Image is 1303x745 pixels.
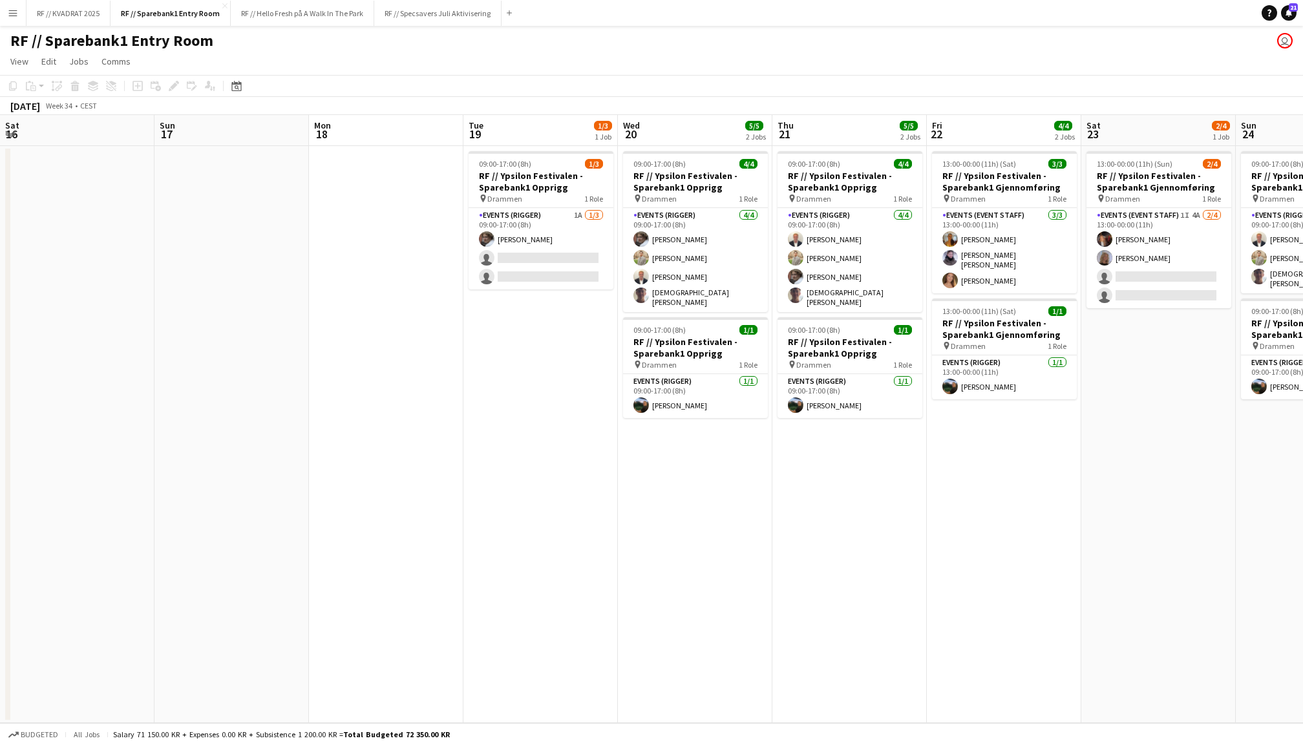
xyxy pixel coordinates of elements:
app-job-card: 09:00-17:00 (8h)1/1RF // Ypsilon Festivalen - Sparebank1 Opprigg Drammen1 RoleEvents (Rigger)1/10... [623,317,768,418]
span: 21 [1289,3,1298,12]
span: 4/4 [739,159,757,169]
app-card-role: Events (Rigger)1/113:00-00:00 (11h)[PERSON_NAME] [932,355,1077,399]
app-job-card: 13:00-00:00 (11h) (Sat)3/3RF // Ypsilon Festivalen - Sparebank1 Gjennomføring Drammen1 RoleEvents... [932,151,1077,293]
h3: RF // Ypsilon Festivalen - Sparebank1 Opprigg [778,170,922,193]
span: 21 [776,127,794,142]
span: 1 Role [1048,194,1066,204]
span: Drammen [796,360,831,370]
span: 2/4 [1212,121,1230,131]
span: 22 [930,127,942,142]
span: 2/4 [1203,159,1221,169]
app-job-card: 13:00-00:00 (11h) (Sat)1/1RF // Ypsilon Festivalen - Sparebank1 Gjennomføring Drammen1 RoleEvents... [932,299,1077,399]
a: Comms [96,53,136,70]
div: 1 Job [595,132,611,142]
span: 1 Role [893,194,912,204]
button: RF // Specsavers Juli Aktivisering [374,1,502,26]
app-job-card: 13:00-00:00 (11h) (Sun)2/4RF // Ypsilon Festivalen - Sparebank1 Gjennomføring Drammen1 RoleEvents... [1086,151,1231,308]
span: Week 34 [43,101,75,110]
span: 13:00-00:00 (11h) (Sat) [942,306,1016,316]
span: Tue [469,120,483,131]
app-job-card: 09:00-17:00 (8h)1/3RF // Ypsilon Festivalen - Sparebank1 Opprigg Drammen1 RoleEvents (Rigger)1A1/... [469,151,613,289]
span: Jobs [69,56,89,67]
span: 13:00-00:00 (11h) (Sat) [942,159,1016,169]
span: 1 Role [584,194,603,204]
span: 09:00-17:00 (8h) [479,159,531,169]
app-user-avatar: Marit Holvik [1277,33,1293,48]
span: 3/3 [1048,159,1066,169]
span: Drammen [951,194,986,204]
app-job-card: 09:00-17:00 (8h)1/1RF // Ypsilon Festivalen - Sparebank1 Opprigg Drammen1 RoleEvents (Rigger)1/10... [778,317,922,418]
span: 19 [467,127,483,142]
span: Sun [160,120,175,131]
span: 1 Role [1202,194,1221,204]
span: 4/4 [894,159,912,169]
div: Salary 71 150.00 KR + Expenses 0.00 KR + Subsistence 1 200.00 KR = [113,729,450,739]
span: View [10,56,28,67]
app-card-role: Events (Event Staff)1I4A2/413:00-00:00 (11h)[PERSON_NAME][PERSON_NAME] [1086,208,1231,308]
span: 18 [312,127,331,142]
app-job-card: 09:00-17:00 (8h)4/4RF // Ypsilon Festivalen - Sparebank1 Opprigg Drammen1 RoleEvents (Rigger)4/40... [778,151,922,312]
span: 1/1 [739,325,757,335]
div: 1 Job [1213,132,1229,142]
div: 2 Jobs [900,132,920,142]
span: 09:00-17:00 (8h) [788,159,840,169]
span: Sat [1086,120,1101,131]
span: Drammen [642,360,677,370]
span: 13:00-00:00 (11h) (Sun) [1097,159,1172,169]
app-card-role: Events (Rigger)1/109:00-17:00 (8h)[PERSON_NAME] [623,374,768,418]
span: 24 [1239,127,1256,142]
button: RF // Hello Fresh på A Walk In The Park [231,1,374,26]
app-card-role: Events (Rigger)1A1/309:00-17:00 (8h)[PERSON_NAME] [469,208,613,289]
span: Wed [623,120,640,131]
span: Mon [314,120,331,131]
span: 16 [3,127,19,142]
span: Drammen [487,194,522,204]
div: 2 Jobs [1055,132,1075,142]
span: Drammen [1260,194,1295,204]
span: 09:00-17:00 (8h) [788,325,840,335]
span: All jobs [71,729,102,739]
app-card-role: Events (Event Staff)3/313:00-00:00 (11h)[PERSON_NAME][PERSON_NAME] [PERSON_NAME][PERSON_NAME] [932,208,1077,293]
span: Sun [1241,120,1256,131]
span: 20 [621,127,640,142]
span: Drammen [1105,194,1140,204]
button: RF // Sparebank1 Entry Room [111,1,231,26]
span: 1/1 [894,325,912,335]
button: Budgeted [6,728,60,742]
span: Drammen [642,194,677,204]
span: 1/3 [594,121,612,131]
span: Comms [101,56,131,67]
span: 4/4 [1054,121,1072,131]
div: 2 Jobs [746,132,766,142]
span: Total Budgeted 72 350.00 KR [343,729,450,739]
h3: RF // Ypsilon Festivalen - Sparebank1 Opprigg [623,336,768,359]
span: Drammen [951,341,986,351]
span: 1 Role [893,360,912,370]
span: 5/5 [745,121,763,131]
span: Edit [41,56,56,67]
h1: RF // Sparebank1 Entry Room [10,31,213,50]
span: Drammen [796,194,831,204]
a: Jobs [64,53,94,70]
app-card-role: Events (Rigger)4/409:00-17:00 (8h)[PERSON_NAME][PERSON_NAME][PERSON_NAME][DEMOGRAPHIC_DATA][PERSO... [623,208,768,312]
div: [DATE] [10,100,40,112]
h3: RF // Ypsilon Festivalen - Sparebank1 Gjennomføring [1086,170,1231,193]
span: 1 Role [1048,341,1066,351]
a: View [5,53,34,70]
a: Edit [36,53,61,70]
span: 1 Role [739,194,757,204]
span: 23 [1085,127,1101,142]
span: Thu [778,120,794,131]
span: 1 Role [739,360,757,370]
button: RF // KVADRAT 2025 [26,1,111,26]
span: 09:00-17:00 (8h) [633,159,686,169]
div: CEST [80,101,97,110]
app-job-card: 09:00-17:00 (8h)4/4RF // Ypsilon Festivalen - Sparebank1 Opprigg Drammen1 RoleEvents (Rigger)4/40... [623,151,768,312]
span: 1/1 [1048,306,1066,316]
